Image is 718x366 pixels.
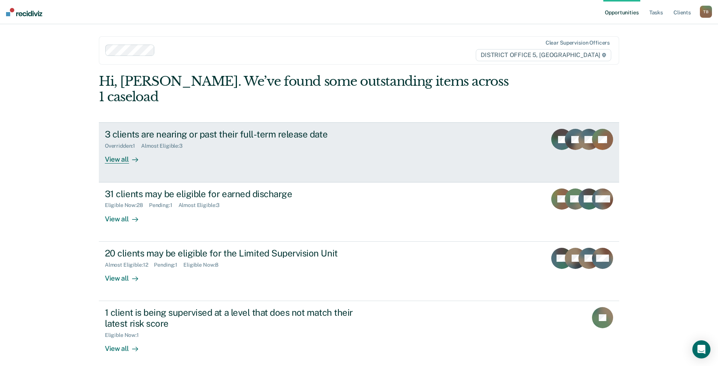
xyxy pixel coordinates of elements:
img: Recidiviz [6,8,42,16]
div: View all [105,268,147,283]
div: Pending : 1 [154,262,183,268]
div: View all [105,338,147,353]
div: Pending : 1 [149,202,178,208]
div: Overridden : 1 [105,143,141,149]
button: TB [700,6,712,18]
div: Almost Eligible : 3 [178,202,226,208]
div: Clear supervision officers [546,40,610,46]
div: 31 clients may be eligible for earned discharge [105,188,370,199]
a: 3 clients are nearing or past their full-term release dateOverridden:1Almost Eligible:3View all [99,122,619,182]
div: 3 clients are nearing or past their full-term release date [105,129,370,140]
div: Eligible Now : 8 [183,262,224,268]
div: View all [105,208,147,223]
div: T B [700,6,712,18]
div: Eligible Now : 1 [105,332,145,338]
div: Open Intercom Messenger [692,340,710,358]
div: Eligible Now : 28 [105,202,149,208]
a: 20 clients may be eligible for the Limited Supervision UnitAlmost Eligible:12Pending:1Eligible No... [99,242,619,301]
div: View all [105,149,147,164]
a: 31 clients may be eligible for earned dischargeEligible Now:28Pending:1Almost Eligible:3View all [99,182,619,242]
div: 1 client is being supervised at a level that does not match their latest risk score [105,307,370,329]
div: Almost Eligible : 12 [105,262,154,268]
span: DISTRICT OFFICE 5, [GEOGRAPHIC_DATA] [476,49,611,61]
div: Hi, [PERSON_NAME]. We’ve found some outstanding items across 1 caseload [99,74,515,105]
div: Almost Eligible : 3 [141,143,189,149]
div: 20 clients may be eligible for the Limited Supervision Unit [105,248,370,259]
